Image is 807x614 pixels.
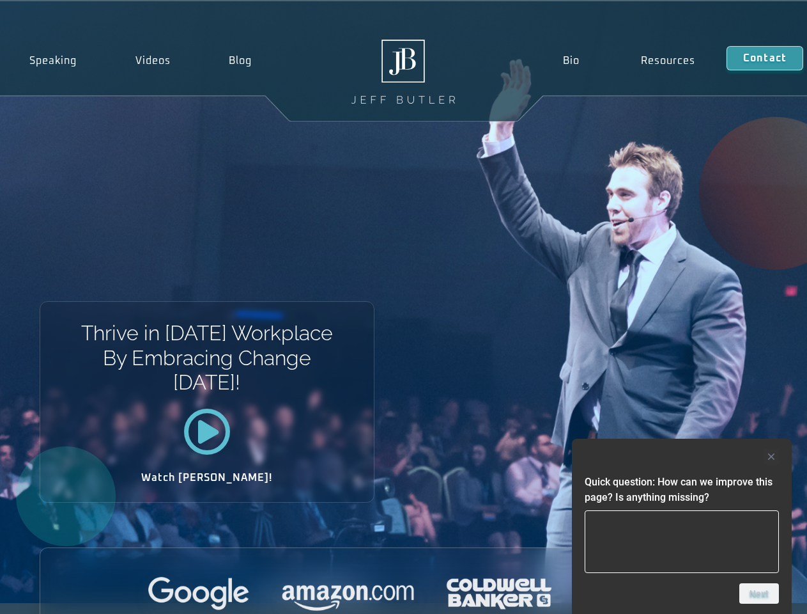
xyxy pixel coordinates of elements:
[80,321,334,395] h1: Thrive in [DATE] Workplace By Embracing Change [DATE]!
[85,473,329,483] h2: Watch [PERSON_NAME]!
[585,510,779,573] textarea: Quick question: How can we improve this page? Is anything missing?
[610,46,726,75] a: Resources
[585,475,779,505] h2: Quick question: How can we improve this page? Is anything missing?
[726,46,803,70] a: Contact
[106,46,200,75] a: Videos
[532,46,610,75] a: Bio
[764,449,779,464] button: Hide survey
[739,583,779,604] button: Next question
[743,53,787,63] span: Contact
[199,46,281,75] a: Blog
[532,46,726,75] nav: Menu
[585,449,779,604] div: Quick question: How can we improve this page? Is anything missing?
